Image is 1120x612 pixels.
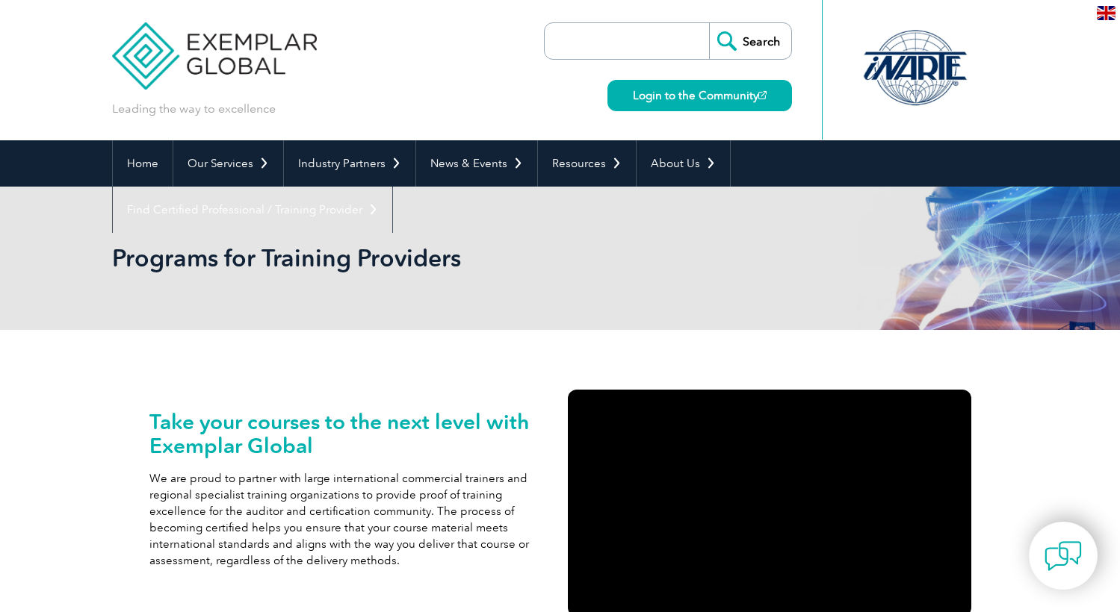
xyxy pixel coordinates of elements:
img: en [1097,6,1116,20]
a: Login to the Community [607,80,792,111]
a: News & Events [416,140,537,187]
h2: Programs for Training Providers [112,246,740,270]
input: Search [709,23,791,59]
a: Home [113,140,173,187]
a: Resources [538,140,636,187]
h2: Take your courses to the next level with Exemplar Global [149,410,553,458]
p: We are proud to partner with large international commercial trainers and regional specialist trai... [149,470,553,569]
img: open_square.png [758,91,767,99]
a: Our Services [173,140,283,187]
a: Industry Partners [284,140,415,187]
a: About Us [637,140,730,187]
img: contact-chat.png [1045,537,1082,575]
p: Leading the way to excellence [112,101,276,117]
a: Find Certified Professional / Training Provider [113,187,392,233]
